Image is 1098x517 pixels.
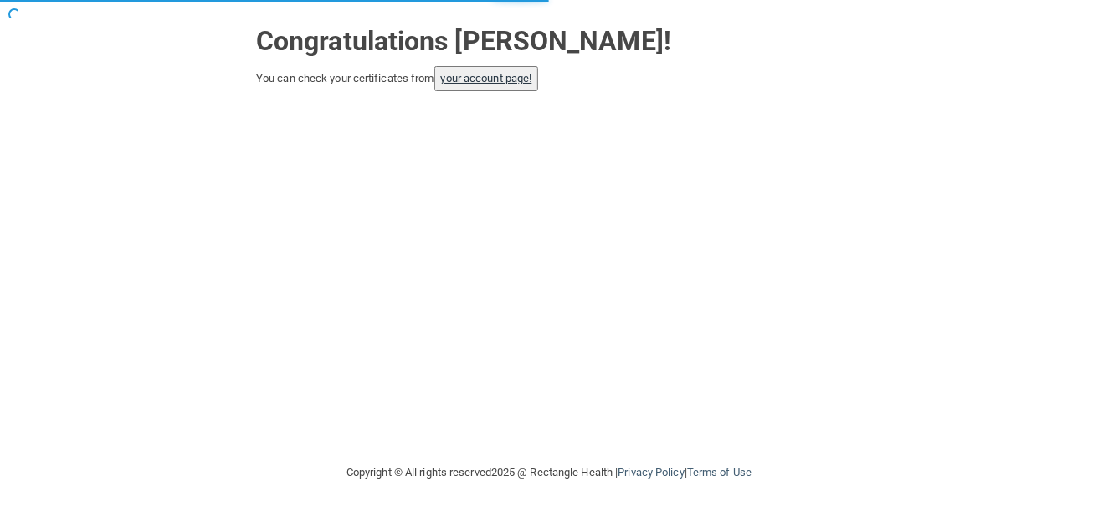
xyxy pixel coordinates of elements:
[618,466,684,479] a: Privacy Policy
[441,72,532,84] a: your account page!
[256,25,671,57] strong: Congratulations [PERSON_NAME]!
[244,446,854,499] div: Copyright © All rights reserved 2025 @ Rectangle Health | |
[687,466,752,479] a: Terms of Use
[256,66,842,91] div: You can check your certificates from
[434,66,539,91] button: your account page!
